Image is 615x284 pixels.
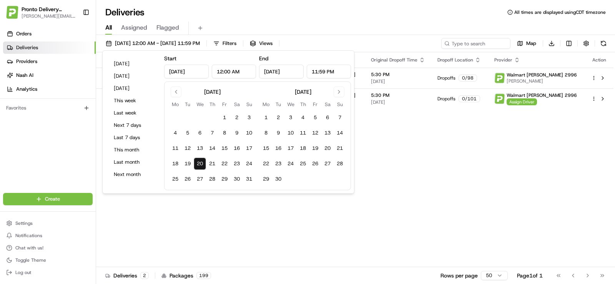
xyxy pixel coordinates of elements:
[272,111,284,124] button: 2
[295,88,311,96] div: [DATE]
[218,158,231,170] button: 22
[212,65,256,78] input: Time
[507,92,577,98] span: Walmart [PERSON_NAME] 2996
[105,6,145,18] h1: Deliveries
[110,95,156,106] button: This week
[231,100,243,108] th: Saturday
[181,100,194,108] th: Tuesday
[210,38,240,49] button: Filters
[16,86,37,93] span: Analytics
[260,173,272,185] button: 29
[204,88,221,96] div: [DATE]
[15,111,59,119] span: Knowledge Base
[110,58,156,69] button: [DATE]
[110,120,156,131] button: Next 7 days
[218,100,231,108] th: Friday
[260,127,272,139] button: 8
[6,6,18,18] img: Pronto Delivery Service
[169,127,181,139] button: 4
[459,95,480,102] div: 0 / 101
[105,23,112,32] span: All
[181,142,194,154] button: 12
[514,38,540,49] button: Map
[371,99,425,105] span: [DATE]
[371,57,417,63] span: Original Dropoff Time
[517,272,543,279] div: Page 1 of 1
[3,28,96,40] a: Orders
[181,158,194,170] button: 19
[140,272,149,279] div: 2
[437,96,455,102] span: Dropoffs
[231,111,243,124] button: 2
[156,23,179,32] span: Flagged
[206,173,218,185] button: 28
[22,13,76,19] span: [PERSON_NAME][EMAIL_ADDRESS][DOMAIN_NAME]
[15,257,46,263] span: Toggle Theme
[321,142,334,154] button: 20
[3,267,93,278] button: Log out
[22,5,76,13] span: Pronto Delivery Service
[243,127,255,139] button: 10
[297,127,309,139] button: 11
[181,173,194,185] button: 26
[243,111,255,124] button: 3
[8,112,14,118] div: 📗
[334,86,344,97] button: Go to next month
[16,58,37,65] span: Providers
[171,86,181,97] button: Go to previous month
[334,142,346,154] button: 21
[598,38,609,49] button: Refresh
[110,169,156,180] button: Next month
[110,108,156,118] button: Last week
[169,100,181,108] th: Monday
[121,23,147,32] span: Assigned
[437,75,455,81] span: Dropoffs
[45,196,60,203] span: Create
[8,73,22,87] img: 1736555255976-a54dd68f-1ca7-489b-9aae-adbdc363a1c4
[371,92,425,98] span: 5:30 PM
[8,8,23,23] img: Nash
[494,57,512,63] span: Provider
[102,38,203,49] button: [DATE] 12:00 AM - [DATE] 11:59 PM
[3,69,96,81] a: Nash AI
[110,157,156,168] button: Last month
[3,230,93,241] button: Notifications
[218,142,231,154] button: 15
[194,158,206,170] button: 20
[297,142,309,154] button: 18
[309,111,321,124] button: 5
[307,65,351,78] input: Time
[62,108,126,122] a: 💻API Documentation
[65,112,71,118] div: 💻
[459,75,477,81] div: 0 / 98
[272,142,284,154] button: 16
[440,272,478,279] p: Rows per page
[3,83,96,95] a: Analytics
[526,40,536,47] span: Map
[3,3,80,22] button: Pronto Delivery ServicePronto Delivery Service[PERSON_NAME][EMAIL_ADDRESS][DOMAIN_NAME]
[231,158,243,170] button: 23
[495,73,505,83] img: profile_internal_provider_pronto_delivery_service_internal.png
[321,158,334,170] button: 27
[110,144,156,155] button: This month
[26,81,97,87] div: We're available if you need us!
[169,173,181,185] button: 25
[243,173,255,185] button: 31
[3,193,93,205] button: Create
[15,220,33,226] span: Settings
[284,158,297,170] button: 24
[284,111,297,124] button: 3
[206,142,218,154] button: 14
[334,100,346,108] th: Sunday
[321,111,334,124] button: 6
[514,9,606,15] span: All times are displayed using CDT timezone
[218,127,231,139] button: 8
[206,127,218,139] button: 7
[272,173,284,185] button: 30
[334,158,346,170] button: 28
[3,218,93,229] button: Settings
[231,127,243,139] button: 9
[260,142,272,154] button: 15
[309,127,321,139] button: 12
[3,102,93,114] div: Favorites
